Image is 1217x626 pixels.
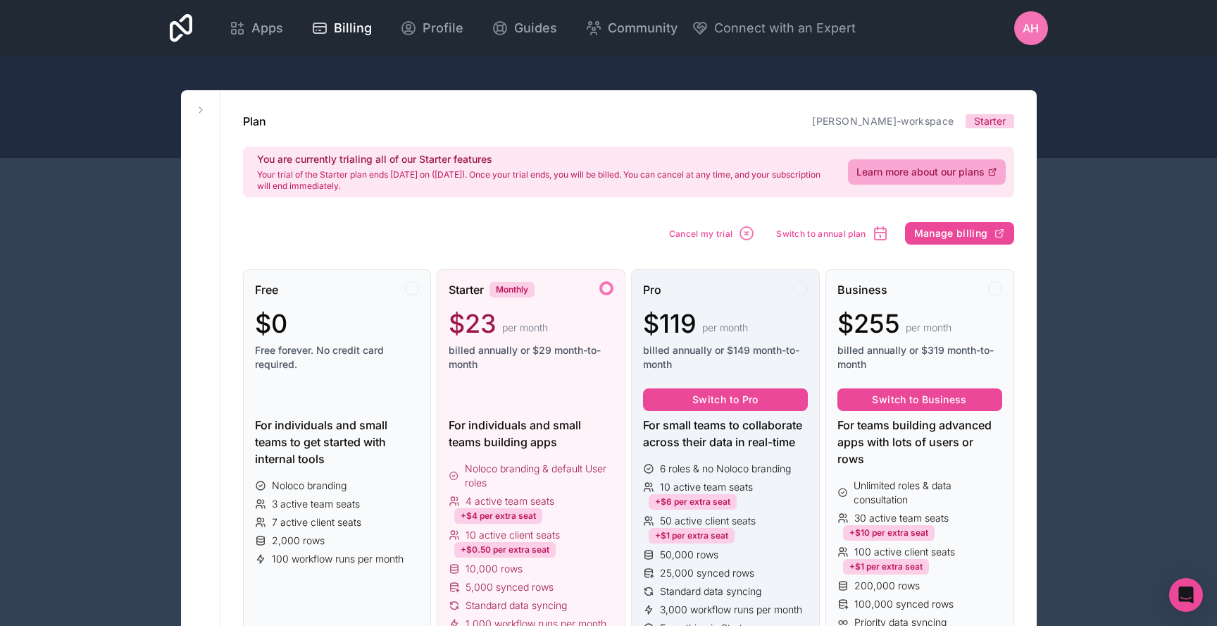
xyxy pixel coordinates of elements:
[466,494,554,508] span: 4 active team seats
[300,13,383,44] a: Billing
[255,417,420,467] div: For individuals and small teams to get started with internal tools
[608,18,678,38] span: Community
[837,343,1002,372] span: billed annually or $319 month-to-month
[334,18,372,38] span: Billing
[466,599,567,613] span: Standard data syncing
[574,13,689,44] a: Community
[974,114,1006,128] span: Starter
[1023,20,1039,37] span: AH
[272,497,360,511] span: 3 active team seats
[843,559,929,575] div: +$1 per extra seat
[669,228,733,239] span: Cancel my trial
[664,220,761,247] button: Cancel my trial
[643,417,808,450] div: For small teams to collaborate across their data in real-time
[466,562,523,576] span: 10,000 rows
[272,479,347,493] span: Noloco branding
[776,228,866,239] span: Switch to annual plan
[856,165,985,179] span: Learn more about our plans
[643,388,808,411] button: Switch to Pro
[848,159,1006,185] a: Learn more about our plans
[449,417,613,450] div: For individuals and small teams building apps
[272,515,361,529] span: 7 active client seats
[660,603,802,617] span: 3,000 workflow runs per month
[660,480,753,494] span: 10 active team seats
[854,511,949,525] span: 30 active team seats
[480,13,568,44] a: Guides
[854,479,1001,507] span: Unlimited roles & data consultation
[692,18,856,38] button: Connect with an Expert
[771,220,893,247] button: Switch to annual plan
[714,18,856,38] span: Connect with an Expert
[489,282,535,297] div: Monthly
[914,227,988,240] span: Manage billing
[449,281,484,298] span: Starter
[218,13,294,44] a: Apps
[255,309,287,338] span: $0
[465,462,613,490] span: Noloco branding & default User roles
[454,542,556,558] div: +$0.50 per extra seat
[389,13,475,44] a: Profile
[660,566,754,580] span: 25,000 synced rows
[837,417,1002,467] div: For teams building advanced apps with lots of users or rows
[255,343,420,372] span: Free forever. No credit card required.
[502,321,548,335] span: per month
[837,281,887,298] span: Business
[251,18,283,38] span: Apps
[514,18,557,38] span: Guides
[649,528,735,544] div: +$1 per extra seat
[423,18,463,38] span: Profile
[837,309,900,338] span: $255
[854,579,920,593] span: 200,000 rows
[854,597,954,611] span: 100,000 synced rows
[649,494,737,510] div: +$6 per extra seat
[660,584,761,599] span: Standard data syncing
[643,309,697,338] span: $119
[449,309,497,338] span: $23
[906,321,951,335] span: per month
[272,552,404,566] span: 100 workflow runs per month
[660,548,718,562] span: 50,000 rows
[854,545,955,559] span: 100 active client seats
[643,281,661,298] span: Pro
[466,528,560,542] span: 10 active client seats
[449,343,613,372] span: billed annually or $29 month-to-month
[272,534,325,548] span: 2,000 rows
[702,321,748,335] span: per month
[843,525,935,541] div: +$10 per extra seat
[660,462,791,476] span: 6 roles & no Noloco branding
[905,222,1014,245] button: Manage billing
[257,169,831,192] p: Your trial of the Starter plan ends [DATE] on ([DATE]). Once your trial ends, you will be billed....
[1169,578,1203,612] div: Open Intercom Messenger
[660,514,756,528] span: 50 active client seats
[454,508,542,524] div: +$4 per extra seat
[812,115,954,127] a: [PERSON_NAME]-workspace
[466,580,554,594] span: 5,000 synced rows
[257,152,831,166] h2: You are currently trialing all of our Starter features
[643,343,808,372] span: billed annually or $149 month-to-month
[255,281,278,298] span: Free
[243,113,266,130] h1: Plan
[837,388,1002,411] button: Switch to Business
